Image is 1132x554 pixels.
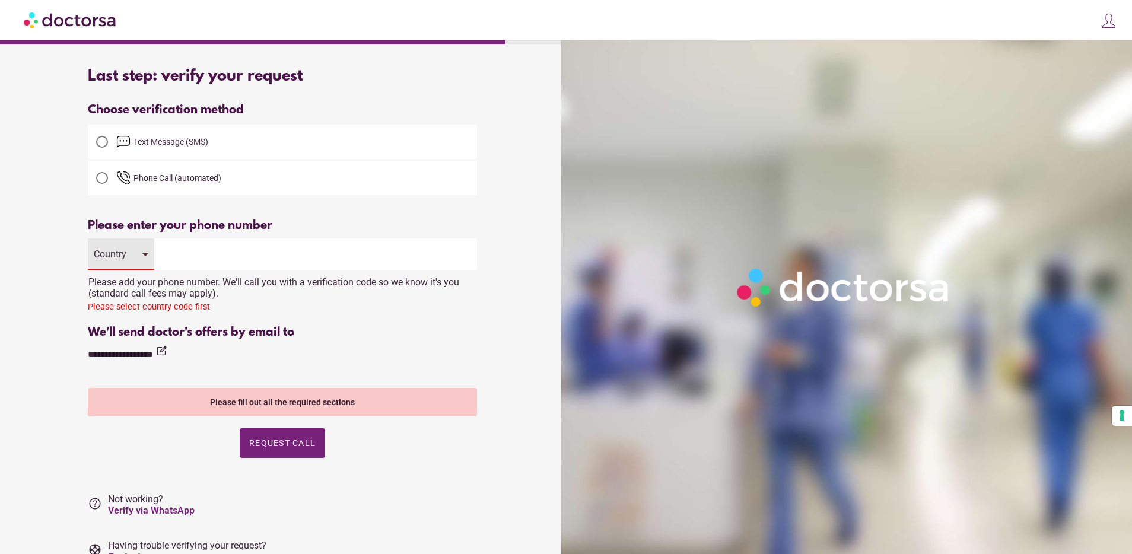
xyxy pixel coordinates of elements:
[155,345,167,357] i: edit_square
[88,270,477,299] div: Please add your phone number. We'll call you with a verification code so we know it's you (standa...
[24,7,117,33] img: Doctorsa.com
[94,249,131,260] div: Country
[88,68,477,85] div: Last step: verify your request
[116,171,131,185] img: phone
[88,103,477,117] div: Choose verification method
[240,428,325,458] button: Request Call
[116,135,131,149] img: email
[108,493,195,516] span: Not working?
[88,496,102,511] i: help
[108,505,195,516] a: Verify via WhatsApp
[133,137,208,147] span: Text Message (SMS)
[88,302,477,317] div: Please select country code first
[88,388,477,416] div: Please fill out all the required sections
[133,173,221,183] span: Phone Call (automated)
[249,438,316,448] span: Request Call
[1112,406,1132,426] button: Your consent preferences for tracking technologies
[88,219,477,233] div: Please enter your phone number
[1101,12,1117,29] img: icons8-customer-100.png
[731,262,958,313] img: Logo-Doctorsa-trans-White-partial-flat.png
[88,326,477,339] div: We'll send doctor's offers by email to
